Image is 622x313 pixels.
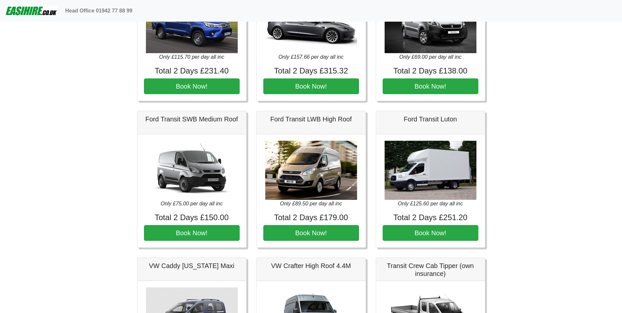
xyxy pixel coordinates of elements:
i: Only £157.66 per day all inc [278,54,343,60]
i: Only £125.60 per day all inc [398,201,463,206]
h4: Total 2 Days £138.00 [383,66,478,76]
h4: Total 2 Days £150.00 [144,213,240,222]
img: Ford Transit SWB Medium Roof [146,141,238,200]
h5: Ford Transit Luton [383,115,478,123]
h5: Ford Transit SWB Medium Roof [144,115,240,123]
img: Ford Transit LWB High Roof [265,141,357,200]
img: Ford Transit Luton [385,141,476,200]
button: Book Now! [383,78,478,94]
i: Only £69.00 per day all inc [399,54,461,60]
i: Only £75.00 per day all inc [161,201,223,206]
h4: Total 2 Days £251.20 [383,213,478,222]
h5: VW Crafter High Roof 4.4M [263,262,359,270]
h4: Total 2 Days £315.32 [263,66,359,76]
h5: Transit Crew Cab Tipper (own insurance) [383,262,478,278]
b: Head Office 01942 77 88 99 [65,8,132,13]
h5: VW Caddy [US_STATE] Maxi [144,262,240,270]
button: Book Now! [383,225,478,241]
h4: Total 2 Days £231.40 [144,66,240,76]
button: Book Now! [263,78,359,94]
button: Book Now! [144,225,240,241]
h4: Total 2 Days £179.00 [263,213,359,222]
h5: Ford Transit LWB High Roof [263,115,359,123]
i: Only £115.70 per day all inc [159,54,224,60]
a: Head Office 01942 77 88 99 [63,4,135,17]
img: easihire_logo_small.png [5,4,57,17]
i: Only £89.50 per day all inc [280,201,342,206]
button: Book Now! [263,225,359,241]
button: Book Now! [144,78,240,94]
